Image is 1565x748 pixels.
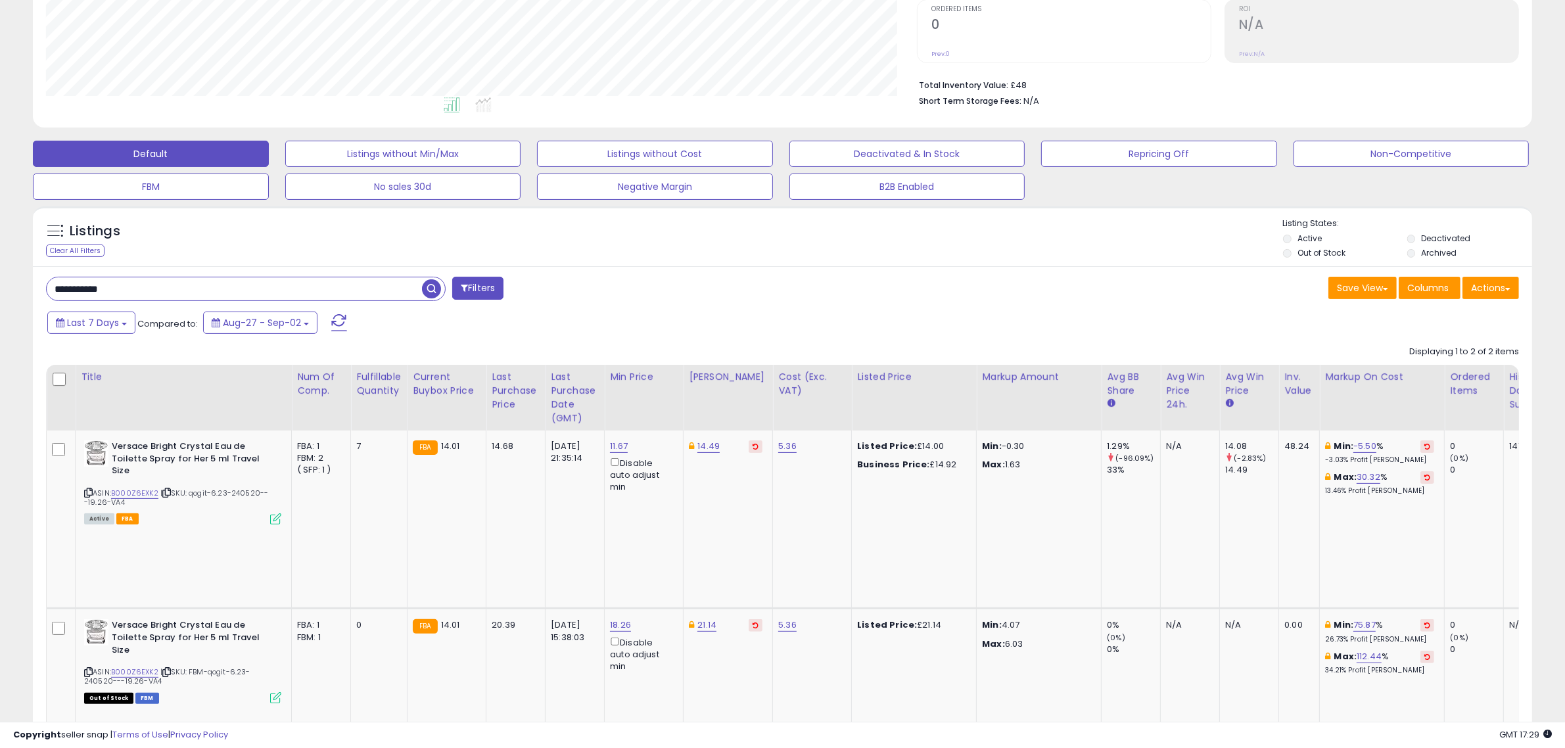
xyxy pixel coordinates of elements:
div: seller snap | | [13,729,228,741]
button: No sales 30d [285,174,521,200]
p: 4.07 [982,619,1091,631]
div: [DATE] 21:35:14 [551,440,594,464]
a: 30.32 [1357,471,1380,484]
strong: Min: [982,440,1002,452]
div: 0 [1450,643,1503,655]
a: Terms of Use [112,728,168,741]
strong: Max: [982,458,1005,471]
div: Cost (Exc. VAT) [778,370,846,398]
small: FBA [413,440,437,455]
div: Min Price [610,370,678,384]
span: 2025-09-10 17:29 GMT [1499,728,1552,741]
a: B000Z6EXK2 [111,488,158,499]
a: 14.49 [697,440,720,453]
span: Compared to: [137,317,198,330]
button: Listings without Min/Max [285,141,521,167]
div: 14.08 [1225,440,1278,452]
b: Listed Price: [857,619,917,631]
small: Avg Win Price. [1225,398,1233,409]
div: Markup on Cost [1325,370,1439,384]
button: Aug-27 - Sep-02 [203,312,317,334]
div: Inv. value [1284,370,1314,398]
div: N/A [1509,619,1553,631]
b: Versace Bright Crystal Eau de Toilette Spray for Her 5 ml Travel Size [112,619,271,659]
div: 0 [1450,440,1503,452]
strong: Max: [982,638,1005,650]
div: 0.00 [1284,619,1309,631]
h5: Listings [70,222,120,241]
span: FBA [116,513,139,525]
a: 112.44 [1357,650,1382,663]
div: Last Purchase Price [492,370,540,411]
button: Last 7 Days [47,312,135,334]
p: Listing States: [1283,218,1532,230]
div: Markup Amount [982,370,1096,384]
label: Deactivated [1422,233,1471,244]
div: £14.92 [857,459,966,471]
span: FBM [135,693,159,704]
p: 6.03 [982,638,1091,650]
p: -0.30 [982,440,1091,452]
div: ( SFP: 1 ) [297,464,340,476]
p: 1.63 [982,459,1091,471]
div: Historical Days Of Supply [1509,370,1557,411]
div: Num of Comp. [297,370,345,398]
small: (0%) [1450,453,1468,463]
button: Columns [1399,277,1460,299]
b: Min: [1334,619,1354,631]
b: Max: [1334,471,1357,483]
button: Repricing Off [1041,141,1277,167]
div: ASIN: [84,619,281,702]
a: B000Z6EXK2 [111,666,158,678]
span: Aug-27 - Sep-02 [223,316,301,329]
small: (0%) [1450,632,1468,643]
div: N/A [1166,440,1209,452]
p: 13.46% Profit [PERSON_NAME] [1325,486,1434,496]
div: Disable auto adjust min [610,456,673,493]
span: All listings that are currently out of stock and unavailable for purchase on Amazon [84,693,133,704]
button: Actions [1462,277,1519,299]
a: 11.67 [610,440,628,453]
span: ROI [1239,6,1518,13]
div: Avg Win Price 24h. [1166,370,1214,411]
button: Default [33,141,269,167]
small: (0%) [1107,632,1125,643]
div: 20.39 [492,619,535,631]
div: 0% [1107,643,1160,655]
li: £48 [919,76,1509,92]
span: Columns [1407,281,1449,294]
small: Avg BB Share. [1107,398,1115,409]
p: -3.03% Profit [PERSON_NAME] [1325,456,1434,465]
img: 61XHl8dOFlL._SL40_.jpg [84,440,108,467]
strong: Min: [982,619,1002,631]
button: Save View [1328,277,1397,299]
span: Last 7 Days [67,316,119,329]
small: Prev: N/A [1239,50,1265,58]
button: Filters [452,277,503,300]
small: Prev: 0 [931,50,950,58]
div: Avg BB Share [1107,370,1155,398]
div: Title [81,370,286,384]
div: % [1325,471,1434,496]
div: Listed Price [857,370,971,384]
button: Non-Competitive [1294,141,1530,167]
a: 21.14 [697,619,716,632]
div: [PERSON_NAME] [689,370,767,384]
span: 14.01 [441,440,460,452]
button: B2B Enabled [789,174,1025,200]
small: FBA [413,619,437,634]
div: 33% [1107,464,1160,476]
div: 0 [1450,464,1503,476]
small: (-96.09%) [1115,453,1154,463]
div: 7 [356,440,397,452]
div: 14.49 [1225,464,1278,476]
span: | SKU: qogit-6.23-240520---19.26-VA4 [84,488,268,507]
div: % [1325,651,1434,675]
b: Listed Price: [857,440,917,452]
button: Deactivated & In Stock [789,141,1025,167]
button: Listings without Cost [537,141,773,167]
div: Fulfillable Quantity [356,370,402,398]
label: Out of Stock [1297,247,1345,258]
div: 14.68 [492,440,535,452]
a: 75.87 [1353,619,1376,632]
